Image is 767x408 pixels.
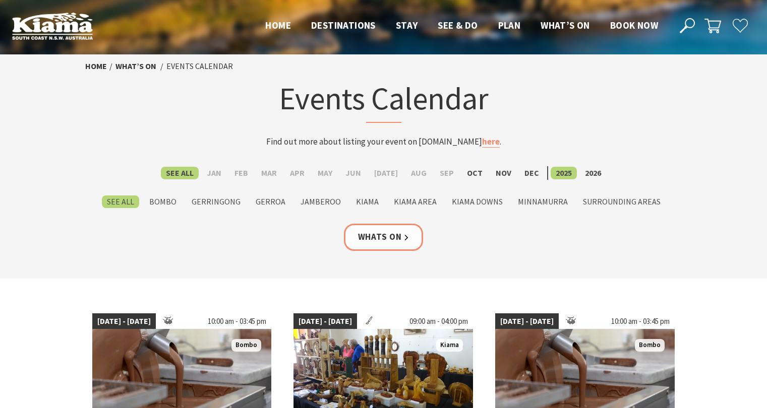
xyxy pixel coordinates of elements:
[351,195,384,208] label: Kiama
[186,135,581,149] p: Find out more about listing your event on [DOMAIN_NAME] .
[369,167,403,179] label: [DATE]
[580,167,606,179] label: 2026
[166,60,233,73] li: Events Calendar
[610,19,658,31] span: Book now
[541,19,590,31] span: What’s On
[491,167,516,179] label: Nov
[313,167,337,179] label: May
[293,313,357,329] span: [DATE] - [DATE]
[202,167,226,179] label: Jan
[436,339,463,352] span: Kiama
[344,224,424,250] a: Whats On
[231,339,261,352] span: Bombo
[435,167,459,179] label: Sep
[340,167,366,179] label: Jun
[187,195,246,208] label: Gerringong
[85,61,107,72] a: Home
[255,18,668,34] nav: Main Menu
[389,195,442,208] label: Kiama Area
[519,167,544,179] label: Dec
[144,195,182,208] label: Bombo
[161,167,199,179] label: See All
[482,136,500,148] a: here
[311,19,376,31] span: Destinations
[606,313,675,329] span: 10:00 am - 03:45 pm
[285,167,310,179] label: Apr
[404,313,473,329] span: 09:00 am - 04:00 pm
[447,195,508,208] label: Kiama Downs
[635,339,665,352] span: Bombo
[406,167,432,179] label: Aug
[92,313,156,329] span: [DATE] - [DATE]
[396,19,418,31] span: Stay
[438,19,478,31] span: See & Do
[203,313,271,329] span: 10:00 am - 03:45 pm
[495,313,559,329] span: [DATE] - [DATE]
[578,195,666,208] label: Surrounding Areas
[12,12,93,40] img: Kiama Logo
[102,195,139,208] label: See All
[513,195,573,208] label: Minnamurra
[186,78,581,123] h1: Events Calendar
[462,167,488,179] label: Oct
[296,195,346,208] label: Jamberoo
[251,195,290,208] label: Gerroa
[265,19,291,31] span: Home
[229,167,253,179] label: Feb
[115,61,156,72] a: What’s On
[498,19,521,31] span: Plan
[256,167,282,179] label: Mar
[551,167,577,179] label: 2025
